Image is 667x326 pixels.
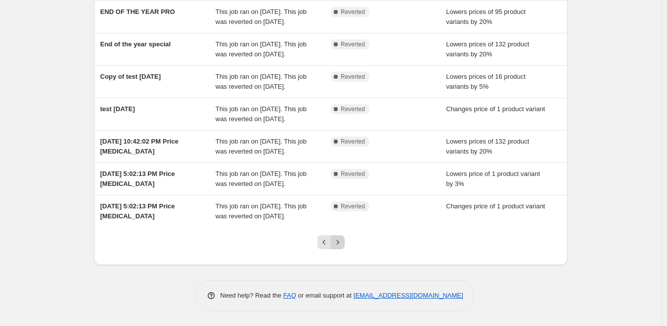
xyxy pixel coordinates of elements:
span: End of the year special [100,40,171,48]
span: This job ran on [DATE]. This job was reverted on [DATE]. [216,73,307,90]
span: This job ran on [DATE]. This job was reverted on [DATE]. [216,8,307,25]
span: Reverted [341,170,365,178]
span: This job ran on [DATE]. This job was reverted on [DATE]. [216,202,307,220]
span: Lowers prices of 132 product variants by 20% [446,40,530,58]
span: This job ran on [DATE]. This job was reverted on [DATE]. [216,170,307,187]
span: Need help? Read the [220,292,283,299]
span: Reverted [341,73,365,81]
span: Copy of test [DATE] [100,73,161,80]
a: FAQ [283,292,296,299]
span: test [DATE] [100,105,135,113]
span: Reverted [341,8,365,16]
span: Reverted [341,202,365,210]
span: Lowers prices of 132 product variants by 20% [446,138,530,155]
span: This job ran on [DATE]. This job was reverted on [DATE]. [216,138,307,155]
span: Lowers prices of 16 product variants by 5% [446,73,526,90]
span: Changes price of 1 product variant [446,105,545,113]
span: [DATE] 5:02:13 PM Price [MEDICAL_DATA] [100,202,175,220]
span: This job ran on [DATE]. This job was reverted on [DATE]. [216,40,307,58]
span: END OF THE YEAR PRO [100,8,175,15]
button: Next [331,235,345,249]
nav: Pagination [317,235,345,249]
span: [DATE] 5:02:13 PM Price [MEDICAL_DATA] [100,170,175,187]
span: Reverted [341,138,365,146]
span: Reverted [341,105,365,113]
button: Previous [317,235,331,249]
span: This job ran on [DATE]. This job was reverted on [DATE]. [216,105,307,123]
span: Changes price of 1 product variant [446,202,545,210]
span: or email support at [296,292,354,299]
span: Lowers prices of 95 product variants by 20% [446,8,526,25]
span: [DATE] 10:42:02 PM Price [MEDICAL_DATA] [100,138,178,155]
a: [EMAIL_ADDRESS][DOMAIN_NAME] [354,292,463,299]
span: Lowers price of 1 product variant by 3% [446,170,540,187]
span: Reverted [341,40,365,48]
